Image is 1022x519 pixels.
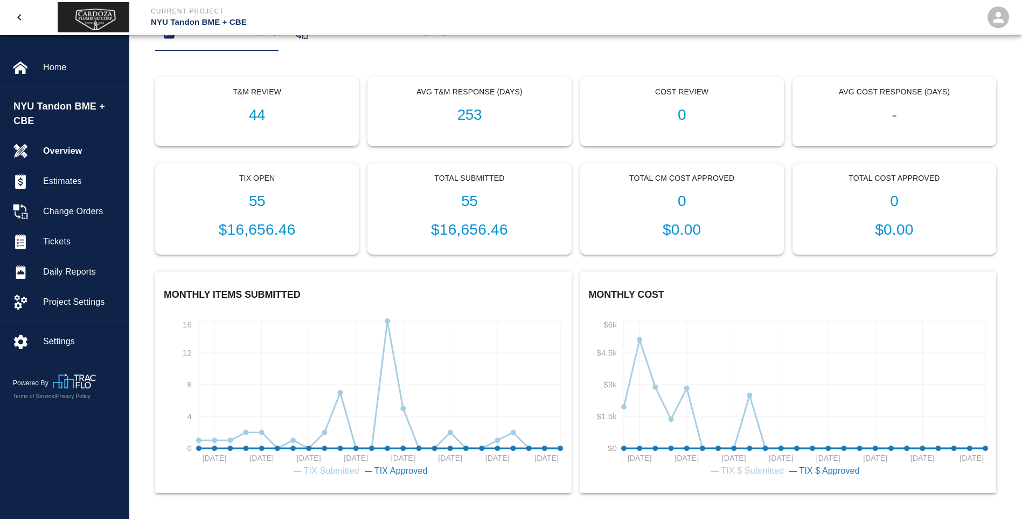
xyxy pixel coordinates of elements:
[297,454,321,462] tspan: [DATE]
[603,319,617,329] tspan: $6k
[391,454,415,462] tspan: [DATE]
[377,106,562,124] h1: 253
[203,454,227,462] tspan: [DATE]
[303,466,359,475] span: TIX Submitted
[249,454,274,462] tspan: [DATE]
[43,145,120,158] span: Overview
[187,443,192,453] tspan: 0
[187,412,192,421] tspan: 4
[627,454,651,462] tspan: [DATE]
[164,289,563,301] h2: Monthly Items Submitted
[43,335,120,348] span: Settings
[675,454,699,462] tspan: [DATE]
[151,6,569,16] p: Current Project
[187,380,192,389] tspan: 8
[43,175,120,188] span: Estimates
[13,378,53,388] p: Powered By
[589,173,775,184] p: Total CM Cost Approved
[43,61,120,74] span: Home
[43,265,120,278] span: Daily Reports
[377,193,562,210] h1: 55
[589,289,988,301] h2: Monthly Cost
[164,86,350,98] p: T&M Review
[603,380,617,389] tspan: $3k
[56,393,91,399] a: Privacy Policy
[13,393,54,399] a: Terms of Service
[377,218,562,241] p: $16,656.46
[374,466,428,475] span: TIX Approved
[596,412,617,421] tspan: $1.5k
[438,454,462,462] tspan: [DATE]
[769,454,793,462] tspan: [DATE]
[164,218,350,241] p: $16,656.46
[151,16,569,29] p: NYU Tandon BME + CBE
[54,393,56,399] span: |
[589,193,775,210] h1: 0
[377,86,562,98] p: Avg T&M Response (Days)
[377,173,562,184] p: Total Submitted
[596,348,617,357] tspan: $4.5k
[164,193,350,210] h1: 55
[589,86,775,98] p: Cost Review
[534,454,559,462] tspan: [DATE]
[58,2,129,32] img: Cardoza Plumbing
[183,348,192,357] tspan: 12
[6,4,32,30] button: open drawer
[53,374,96,388] img: TracFlo
[781,85,1022,519] iframe: Chat Widget
[164,106,350,124] h1: 44
[589,106,775,124] h1: 0
[13,99,123,128] span: NYU Tandon BME + CBE
[183,319,192,329] tspan: 16
[608,443,617,453] tspan: $0
[721,454,746,462] tspan: [DATE]
[43,296,120,309] span: Project Settings
[485,454,510,462] tspan: [DATE]
[721,466,784,475] span: TIX $ Submitted
[43,235,120,248] span: Tickets
[43,205,120,218] span: Change Orders
[344,454,368,462] tspan: [DATE]
[164,173,350,184] p: Tix Open
[589,218,775,241] p: $0.00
